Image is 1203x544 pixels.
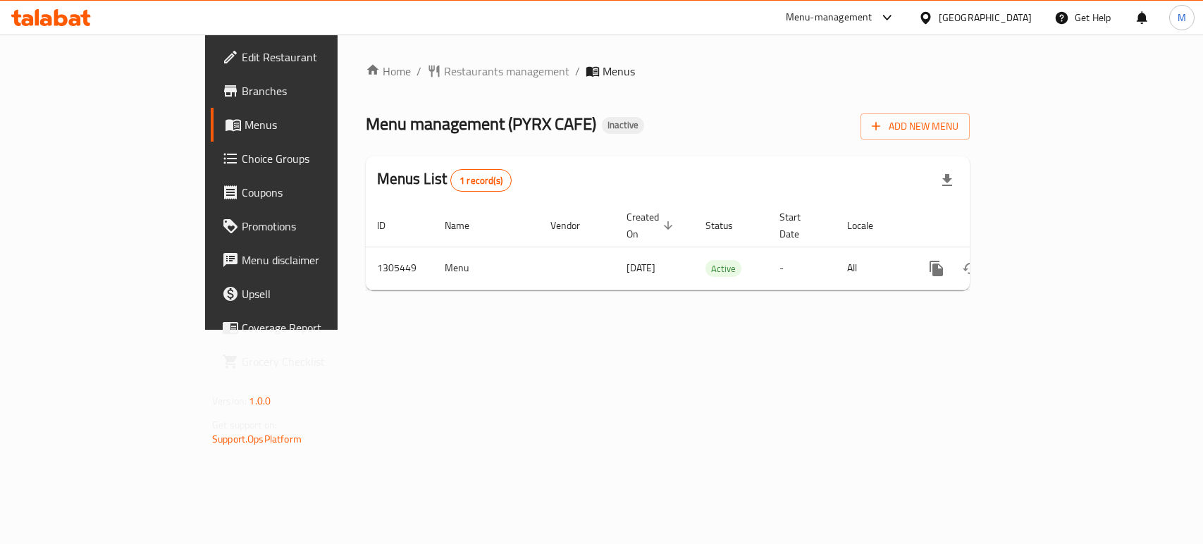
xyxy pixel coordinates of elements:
a: Promotions [211,209,406,243]
a: Edit Restaurant [211,40,406,74]
li: / [417,63,421,80]
a: Restaurants management [427,63,569,80]
a: Menus [211,108,406,142]
button: Change Status [954,252,987,285]
span: Start Date [779,209,819,242]
span: 1 record(s) [451,174,511,187]
li: / [575,63,580,80]
a: Menu disclaimer [211,243,406,277]
span: Edit Restaurant [242,49,395,66]
span: Coverage Report [242,319,395,336]
span: Locale [847,217,892,234]
button: Add New Menu [860,113,970,140]
span: Choice Groups [242,150,395,167]
span: [DATE] [627,259,655,277]
div: Menu-management [786,9,872,26]
div: Active [705,260,741,277]
span: Promotions [242,218,395,235]
span: Created On [627,209,677,242]
h2: Menus List [377,168,512,192]
a: Grocery Checklist [211,345,406,378]
td: All [836,247,908,290]
button: more [920,252,954,285]
span: Inactive [602,119,644,131]
div: Inactive [602,117,644,134]
div: Export file [930,163,964,197]
span: Get support on: [212,416,277,434]
span: 1.0.0 [249,392,271,410]
span: Menus [603,63,635,80]
span: Coupons [242,184,395,201]
a: Support.OpsPlatform [212,430,302,448]
span: Status [705,217,751,234]
span: ID [377,217,404,234]
span: Vendor [550,217,598,234]
span: Restaurants management [444,63,569,80]
span: Add New Menu [872,118,958,135]
span: M [1178,10,1186,25]
span: Branches [242,82,395,99]
a: Branches [211,74,406,108]
div: Total records count [450,169,512,192]
span: Menu management ( PYRX CAFE ) [366,108,596,140]
span: Menus [245,116,395,133]
a: Choice Groups [211,142,406,175]
div: [GEOGRAPHIC_DATA] [939,10,1032,25]
span: Upsell [242,285,395,302]
a: Upsell [211,277,406,311]
span: Menu disclaimer [242,252,395,268]
a: Coverage Report [211,311,406,345]
th: Actions [908,204,1066,247]
span: Name [445,217,488,234]
a: Coupons [211,175,406,209]
table: enhanced table [366,204,1066,290]
nav: breadcrumb [366,63,970,80]
span: Version: [212,392,247,410]
td: Menu [433,247,539,290]
td: - [768,247,836,290]
span: Grocery Checklist [242,353,395,370]
span: Active [705,261,741,277]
